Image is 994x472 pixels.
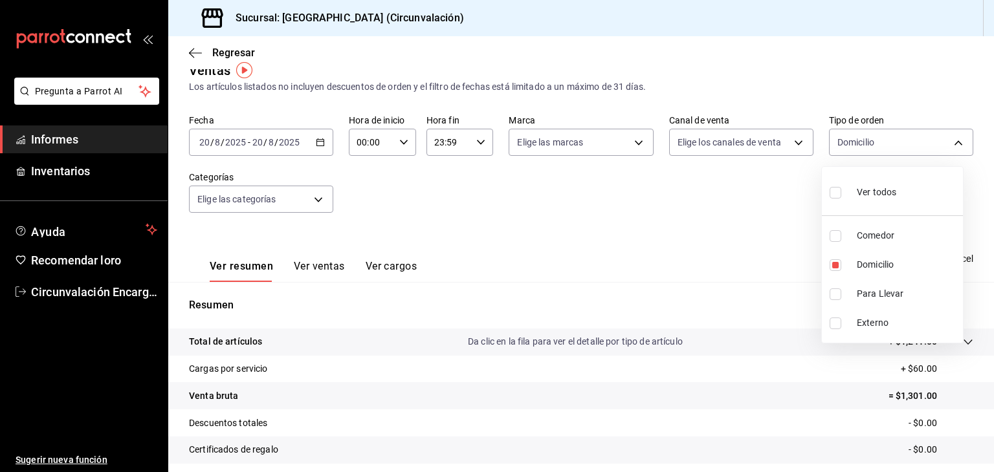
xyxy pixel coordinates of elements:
[857,317,889,328] font: Externo
[857,288,903,299] font: Para Llevar
[857,259,894,270] font: Domicilio
[857,187,896,197] font: Ver todos
[236,62,252,78] img: Marcador de información sobre herramientas
[857,230,894,241] font: Comedor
